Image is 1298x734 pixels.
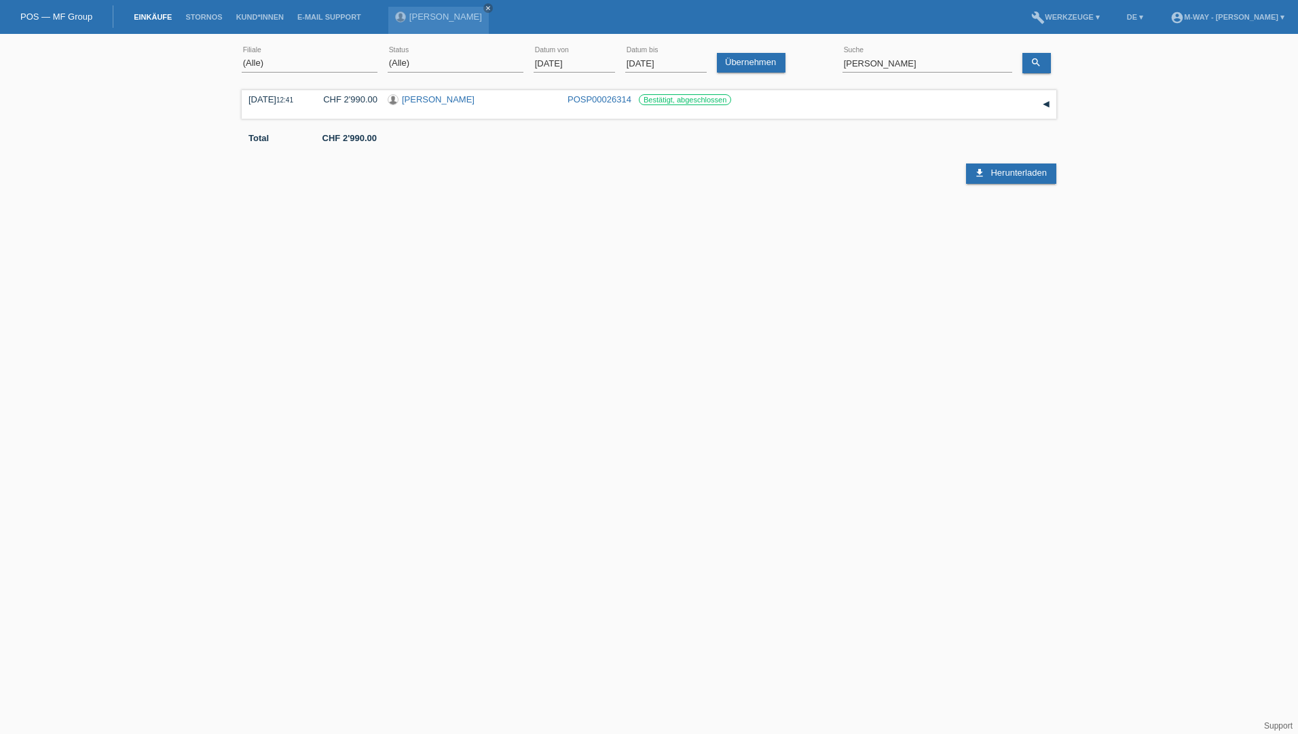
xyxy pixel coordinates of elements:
[1170,11,1184,24] i: account_circle
[483,3,493,13] a: close
[402,94,475,104] a: [PERSON_NAME]
[179,13,229,21] a: Stornos
[639,94,731,105] label: Bestätigt, abgeschlossen
[966,163,1056,184] a: download Herunterladen
[974,168,985,178] i: download
[291,13,368,21] a: E-Mail Support
[20,12,92,22] a: POS — MF Group
[313,94,377,104] div: CHF 2'990.00
[1024,13,1107,21] a: buildWerkzeuge ▾
[322,133,377,143] b: CHF 2'990.00
[248,133,269,143] b: Total
[409,12,482,22] a: [PERSON_NAME]
[1120,13,1150,21] a: DE ▾
[990,168,1046,178] span: Herunterladen
[717,53,785,73] a: Übernehmen
[1164,13,1291,21] a: account_circlem-way - [PERSON_NAME] ▾
[1264,721,1293,731] a: Support
[229,13,291,21] a: Kund*innen
[1022,53,1051,73] a: search
[248,94,303,104] div: [DATE]
[276,96,293,104] span: 12:41
[485,5,492,12] i: close
[1036,94,1056,115] div: auf-/zuklappen
[568,94,631,104] a: POSP00026314
[1031,11,1045,24] i: build
[1031,57,1041,68] i: search
[127,13,179,21] a: Einkäufe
